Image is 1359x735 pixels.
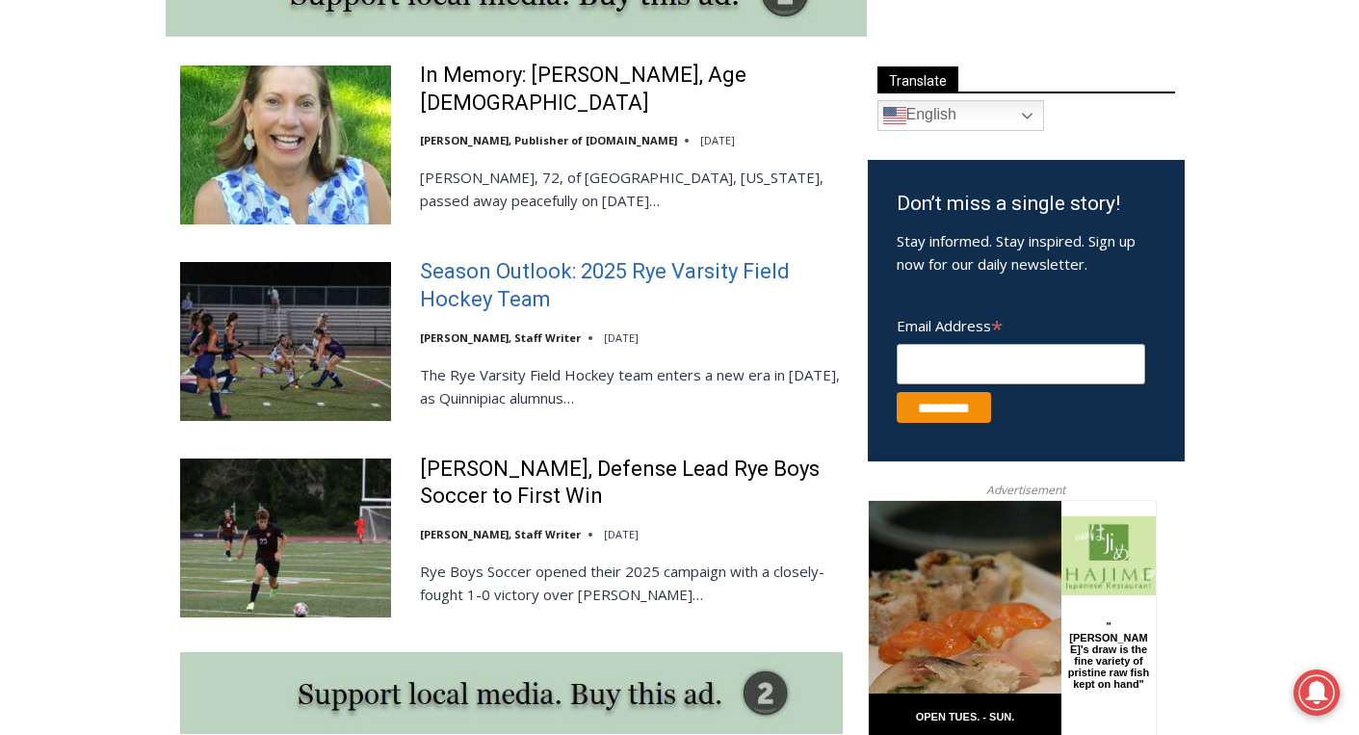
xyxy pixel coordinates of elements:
label: Email Address [897,306,1145,341]
p: Rye Boys Soccer opened their 2025 campaign with a closely-fought 1-0 victory over [PERSON_NAME]… [420,560,843,606]
span: Advertisement [967,481,1085,499]
p: The Rye Varsity Field Hockey team enters a new era in [DATE], as Quinnipiac alumnus… [420,363,843,409]
img: en [883,104,906,127]
a: [PERSON_NAME], Defense Lead Rye Boys Soccer to First Win [420,456,843,511]
time: [DATE] [700,133,735,147]
p: [PERSON_NAME], 72, of [GEOGRAPHIC_DATA], [US_STATE], passed away peacefully on [DATE]… [420,166,843,212]
a: [PERSON_NAME], Staff Writer [420,527,581,541]
img: In Memory: Maryanne Bardwil Lynch, Age 72 [180,66,391,223]
div: "[PERSON_NAME]'s draw is the fine variety of pristine raw fish kept on hand" [198,120,283,230]
img: Cox, Defense Lead Rye Boys Soccer to First Win [180,459,391,617]
time: [DATE] [604,330,639,345]
p: Stay informed. Stay inspired. Sign up now for our daily newsletter. [897,229,1156,276]
a: [PERSON_NAME], Publisher of [DOMAIN_NAME] [420,133,677,147]
a: In Memory: [PERSON_NAME], Age [DEMOGRAPHIC_DATA] [420,62,843,117]
span: Translate [877,66,958,92]
span: Intern @ [DOMAIN_NAME] [504,192,893,235]
a: Intern @ [DOMAIN_NAME] [463,187,933,240]
img: Season Outlook: 2025 Rye Varsity Field Hockey Team [180,262,391,420]
div: "We would have speakers with experience in local journalism speak to us about their experiences a... [486,1,910,187]
img: support local media, buy this ad [180,652,843,734]
a: Open Tues. - Sun. [PHONE_NUMBER] [1,194,194,240]
span: Open Tues. - Sun. [PHONE_NUMBER] [6,198,189,272]
a: English [877,100,1044,131]
a: [PERSON_NAME], Staff Writer [420,330,581,345]
h3: Don’t miss a single story! [897,189,1156,220]
time: [DATE] [604,527,639,541]
a: Season Outlook: 2025 Rye Varsity Field Hockey Team [420,258,843,313]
